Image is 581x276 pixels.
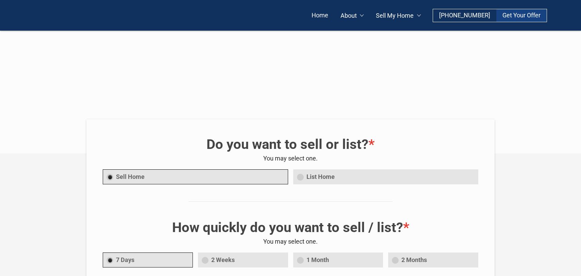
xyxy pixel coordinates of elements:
span: 1 Month [293,252,383,268]
h2: How quickly do you want to sell / list? [103,219,478,236]
span: 2 Months [388,252,478,268]
h2: Do you want to sell or list? [103,136,478,153]
span: [PHONE_NUMBER] [439,12,490,19]
span: 7 Days [103,252,193,268]
a: Get Your Offer [496,9,547,22]
a: [PHONE_NUMBER] [433,9,496,22]
a: Sell My Home [370,9,427,22]
a: Home [305,9,334,22]
span: 2 Weeks [198,252,288,268]
a: About [334,9,370,22]
p: You may select one. [103,153,478,164]
p: You may select one. [103,236,478,247]
span: Sell Home [103,169,288,185]
span: List Home [293,169,479,185]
